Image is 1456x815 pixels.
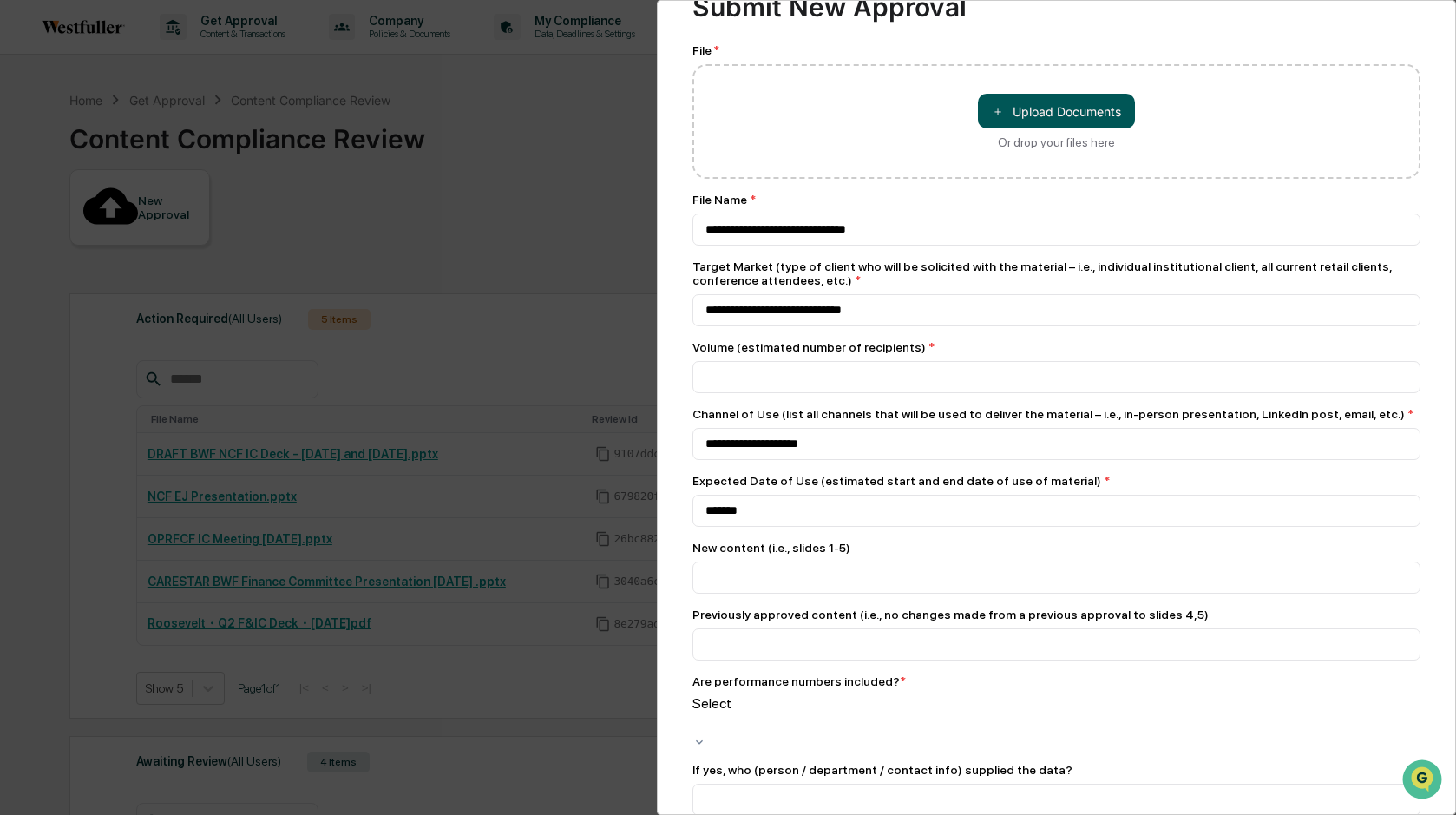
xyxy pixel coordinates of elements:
input: Clear [45,79,286,97]
p: How can we help? [17,36,316,64]
div: Are performance numbers included? [692,674,906,688]
span: Data Lookup [35,252,109,269]
div: Or drop your files here [998,135,1115,149]
a: 🖐️Preclearance [10,212,119,243]
div: 🖐️ [17,220,31,234]
a: Powered byPylon [122,293,210,307]
span: ＋ [992,103,1004,120]
div: 🔎 [17,253,31,267]
a: 🔎Data Lookup [10,245,116,276]
div: Start new chat [59,133,285,150]
div: Select [692,695,1420,712]
div: Channel of Use (list all channels that will be used to deliver the material – i.e., in-person pre... [692,407,1420,421]
span: Attestations [143,219,215,236]
div: File [692,43,1420,57]
div: We're available if you need us! [59,150,220,164]
div: 🗄️ [126,220,140,234]
div: File Name [692,193,1420,207]
span: Preclearance [35,219,112,236]
button: Or drop your files here [978,94,1135,128]
div: New content (i.e., slides 1-5) [692,541,1420,555]
div: If yes, who (person / department / contact info) supplied the data? [692,763,1420,777]
span: Pylon [173,294,210,307]
div: Expected Date of Use (estimated start and end date of use of material) [692,474,1420,488]
img: 1746055101610-c473b297-6a78-478c-a979-82029cc54cd1 [17,133,49,164]
button: Start new chat [295,138,316,159]
div: Volume (estimated number of recipients) [692,340,1420,354]
div: Previously approved content (i.e., no changes made from a previous approval to slides 4,5) [692,608,1420,621]
div: Target Market (type of client who will be solicited with the material – i.e., individual institut... [692,260,1420,287]
a: 🗄️Attestations [119,212,222,243]
iframe: Open customer support [1400,758,1447,805]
